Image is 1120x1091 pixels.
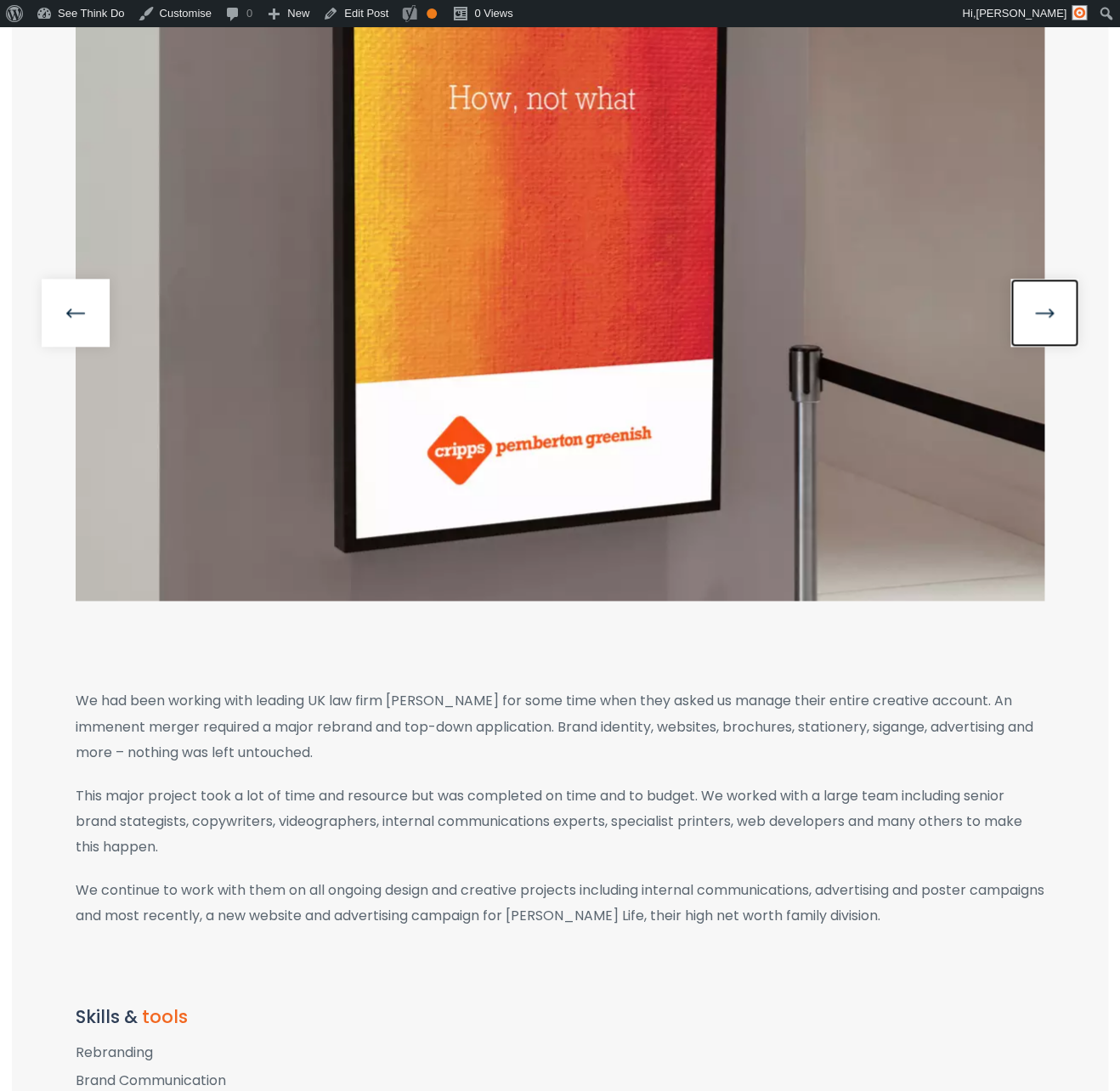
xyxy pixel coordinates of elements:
[76,1071,1044,1090] li: Brand Communication
[76,1003,120,1028] span: Skills
[76,1006,1044,1026] h4: Skills & tools
[76,6,1044,601] img: Cripps Pemberton Greenish – screen
[76,783,1044,860] p: This major project took a lot of time and resource but was completed on time and to budget. We wo...
[76,1043,1044,1062] li: Rebranding
[76,877,1044,929] p: We continue to work with them on all ongoing design and creative projects including internal comm...
[76,687,1044,765] p: We had been working with leading UK law firm [PERSON_NAME] for some time when they asked us manag...
[124,1003,138,1028] span: &
[142,1003,188,1028] span: tools
[976,7,1066,20] span: [PERSON_NAME]
[427,8,437,19] div: OK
